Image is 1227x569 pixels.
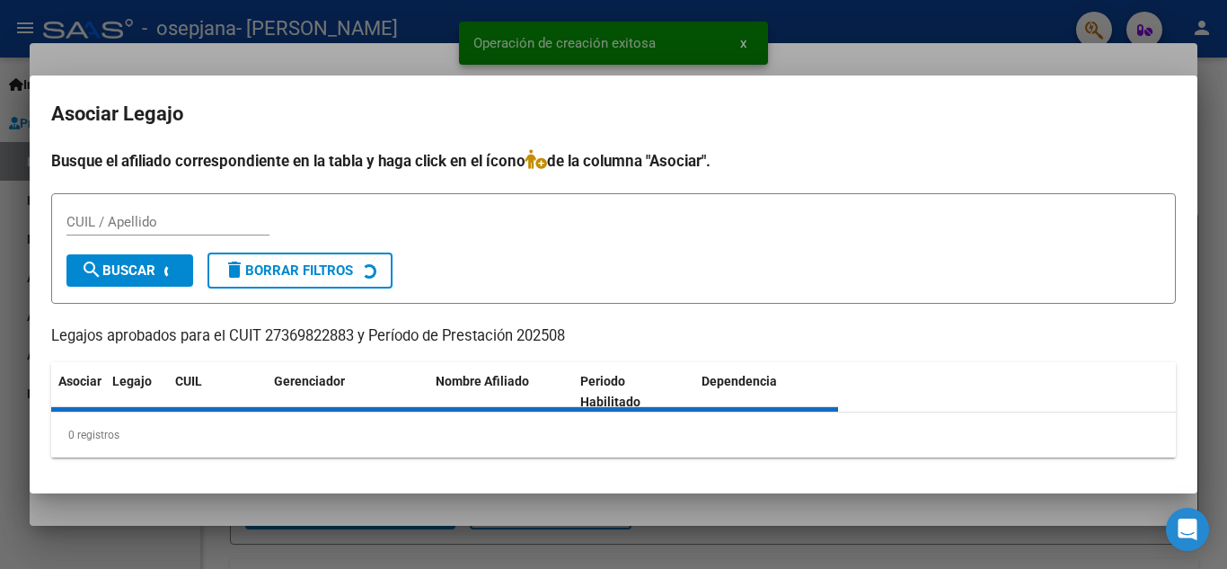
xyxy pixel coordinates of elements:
[51,149,1176,173] h4: Busque el afiliado correspondiente en la tabla y haga click en el ícono de la columna "Asociar".
[580,374,640,409] span: Periodo Habilitado
[694,362,839,422] datatable-header-cell: Dependencia
[207,253,393,289] button: Borrar Filtros
[428,362,573,422] datatable-header-cell: Nombre Afiliado
[51,362,105,422] datatable-header-cell: Asociar
[168,362,267,422] datatable-header-cell: CUIL
[58,374,102,388] span: Asociar
[573,362,694,422] datatable-header-cell: Periodo Habilitado
[112,374,152,388] span: Legajo
[1166,508,1209,551] div: Open Intercom Messenger
[51,97,1176,131] h2: Asociar Legajo
[175,374,202,388] span: CUIL
[267,362,428,422] datatable-header-cell: Gerenciador
[51,413,1176,458] div: 0 registros
[51,325,1176,348] p: Legajos aprobados para el CUIT 27369822883 y Período de Prestación 202508
[66,254,193,287] button: Buscar
[105,362,168,422] datatable-header-cell: Legajo
[224,262,353,279] span: Borrar Filtros
[436,374,529,388] span: Nombre Afiliado
[81,259,102,280] mat-icon: search
[81,262,155,279] span: Buscar
[702,374,777,388] span: Dependencia
[274,374,345,388] span: Gerenciador
[224,259,245,280] mat-icon: delete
